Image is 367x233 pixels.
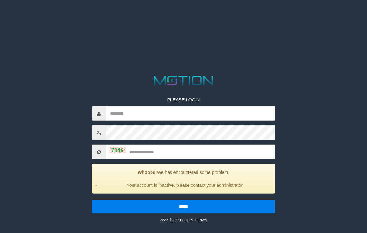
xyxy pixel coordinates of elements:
p: PLEASE LOGIN [92,97,275,103]
strong: Whoops! [138,170,157,175]
img: captcha [109,147,125,153]
div: We has encountered some problem. [92,164,275,194]
small: code © [DATE]-[DATE] dwg [160,218,207,222]
img: MOTION_logo.png [151,74,216,87]
li: Your account is inactive, please contact your administrator. [100,182,270,188]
